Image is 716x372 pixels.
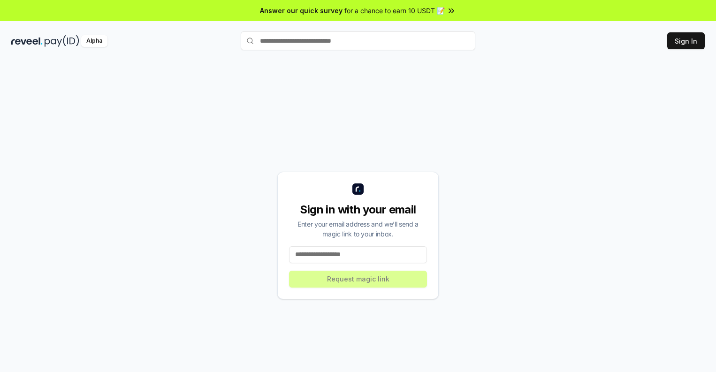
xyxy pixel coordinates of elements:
[289,202,427,217] div: Sign in with your email
[45,35,79,47] img: pay_id
[289,219,427,239] div: Enter your email address and we’ll send a magic link to your inbox.
[344,6,445,15] span: for a chance to earn 10 USDT 📝
[11,35,43,47] img: reveel_dark
[260,6,343,15] span: Answer our quick survey
[352,183,364,195] img: logo_small
[667,32,705,49] button: Sign In
[81,35,107,47] div: Alpha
